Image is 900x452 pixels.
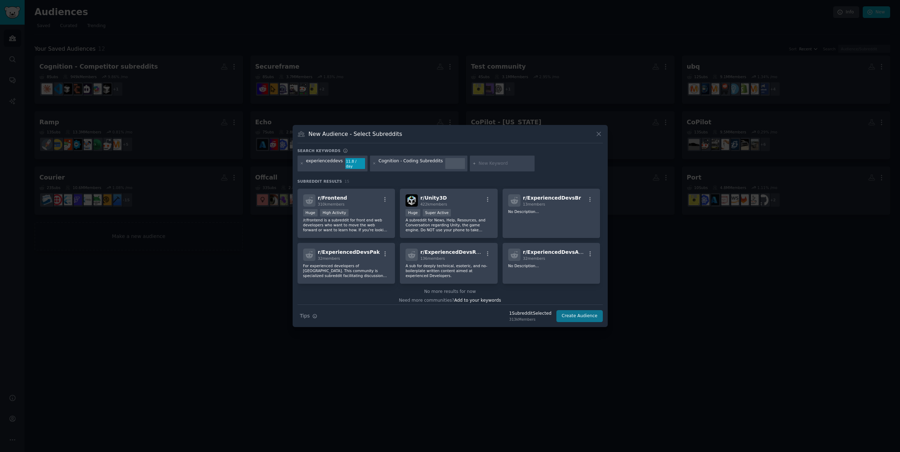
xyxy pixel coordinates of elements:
[300,312,310,320] span: Tips
[298,289,603,295] div: No more results for now
[523,195,581,201] span: r/ ExperiencedDevsBr
[298,148,341,153] h3: Search keywords
[406,263,492,278] p: A sub for deeply technical, esoteric, and no-boilerplate written content aimed at experienced Dev...
[406,209,420,216] div: Huge
[345,179,350,183] span: 15
[523,202,545,206] span: 13 members
[303,263,390,278] p: For experienced developers of [GEOGRAPHIC_DATA]. This community is specialized subreddit facilita...
[523,256,545,260] span: 32 members
[423,209,451,216] div: Super Active
[420,202,447,206] span: 422k members
[320,209,349,216] div: High Activity
[345,158,365,169] div: 11.8 / day
[318,195,347,201] span: r/ Frontend
[318,249,380,255] span: r/ ExperiencedDevsPak
[406,194,418,207] img: Unity3D
[420,256,445,260] span: 136 members
[509,317,551,322] div: 313k Members
[454,298,501,303] span: Add to your keywords
[523,249,593,255] span: r/ ExperiencedDevsAdvice
[298,179,342,184] span: Subreddit Results
[479,161,532,167] input: New Keyword
[298,310,320,322] button: Tips
[306,158,343,169] div: experienceddevs
[303,218,390,232] p: /r/frontend is a subreddit for front end web developers who want to move the web forward or want ...
[406,218,492,232] p: A subreddit for News, Help, Resources, and Conversation regarding Unity, the game engine. Do NOT ...
[303,209,318,216] div: Huge
[508,263,595,268] p: No Description...
[420,195,447,201] span: r/ Unity3D
[308,130,402,138] h3: New Audience - Select Subreddits
[556,310,603,322] button: Create Audience
[420,249,486,255] span: r/ ExperiencedDevsRead
[318,202,345,206] span: 310k members
[298,295,603,304] div: Need more communities?
[378,158,443,169] div: Cognition - Coding Subreddits
[508,209,595,214] p: No Description...
[318,256,340,260] span: 32 members
[509,310,551,317] div: 1 Subreddit Selected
